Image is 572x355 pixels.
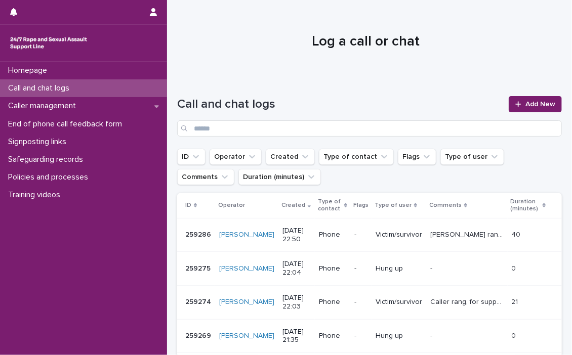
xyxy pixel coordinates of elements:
[4,101,84,111] p: Caller management
[4,83,77,93] p: Call and chat logs
[177,169,234,185] button: Comments
[4,190,68,200] p: Training videos
[354,332,367,340] p: -
[185,262,213,273] p: 259275
[218,200,245,211] p: Operator
[354,231,367,239] p: -
[353,200,369,211] p: Flags
[376,332,422,340] p: Hung up
[354,264,367,273] p: -
[319,149,394,165] button: Type of contact
[512,330,518,340] p: 0
[185,200,191,211] p: ID
[376,298,422,306] p: Victim/survivor
[238,169,321,185] button: Duration (minutes)
[281,200,305,211] p: Created
[4,172,96,182] p: Policies and processes
[430,330,434,340] p: -
[282,294,311,311] p: [DATE] 22:03
[512,262,518,273] p: 0
[376,231,422,239] p: Victim/survivor
[177,319,562,353] tr: 259269259269 [PERSON_NAME] [DATE] 21:35Phone-Hung up-- 00
[319,332,346,340] p: Phone
[219,332,274,340] a: [PERSON_NAME]
[318,196,342,215] p: Type of contact
[185,229,213,239] p: 259286
[282,328,311,345] p: [DATE] 21:35
[177,218,562,252] tr: 259286259286 [PERSON_NAME] [DATE] 22:50Phone-Victim/survivor[PERSON_NAME] rang for emotional supp...
[282,260,311,277] p: [DATE] 22:04
[185,296,213,306] p: 259274
[177,33,554,51] h1: Log a call or chat
[219,298,274,306] a: [PERSON_NAME]
[282,227,311,244] p: [DATE] 22:50
[429,200,462,211] p: Comments
[177,120,562,137] input: Search
[512,296,520,306] p: 21
[319,264,346,273] p: Phone
[177,97,503,112] h1: Call and chat logs
[440,149,504,165] button: Type of user
[8,33,89,53] img: rhQMoQhaT3yELyF149Cw
[4,155,91,164] p: Safeguarding records
[511,196,540,215] p: Duration (minutes)
[398,149,436,165] button: Flags
[177,149,206,165] button: ID
[354,298,367,306] p: -
[376,264,422,273] p: Hung up
[219,231,274,239] a: [PERSON_NAME]
[430,296,506,306] p: Caller rang, for support, she is 8 weeks pregnant, and seeing her midwife tomorrow not sure if sh...
[509,96,562,112] a: Add New
[266,149,315,165] button: Created
[177,252,562,286] tr: 259275259275 [PERSON_NAME] [DATE] 22:04Phone-Hung up-- 00
[177,285,562,319] tr: 259274259274 [PERSON_NAME] [DATE] 22:03Phone-Victim/survivorCaller rang, for support, she is [MED...
[512,229,523,239] p: 40
[525,101,555,108] span: Add New
[375,200,412,211] p: Type of user
[185,330,213,340] p: 259269
[4,137,74,147] p: Signposting links
[4,66,55,75] p: Homepage
[319,231,346,239] p: Phone
[430,262,434,273] p: -
[430,229,506,239] p: Caller rang for emotional support, gave her space to talk about her experience was crying and dif...
[319,298,346,306] p: Phone
[219,264,274,273] a: [PERSON_NAME]
[4,119,130,129] p: End of phone call feedback form
[210,149,262,165] button: Operator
